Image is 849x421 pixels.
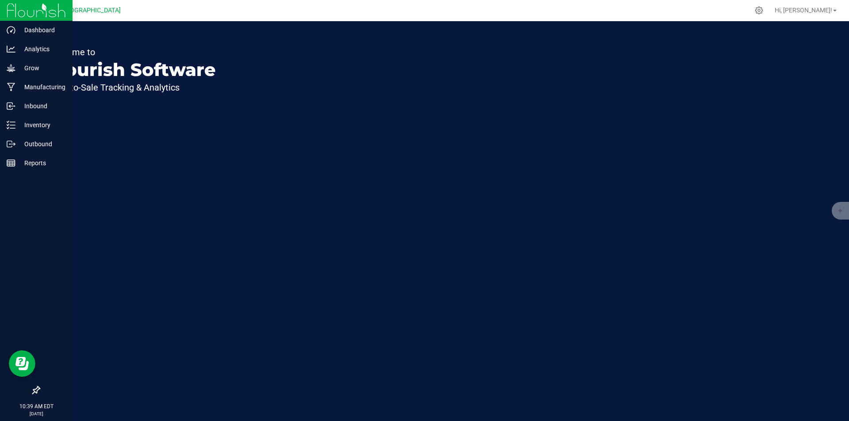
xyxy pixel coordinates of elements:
[7,45,15,53] inline-svg: Analytics
[15,44,69,54] p: Analytics
[4,402,69,410] p: 10:39 AM EDT
[15,101,69,111] p: Inbound
[60,7,121,14] span: [GEOGRAPHIC_DATA]
[753,6,765,15] div: Manage settings
[15,158,69,168] p: Reports
[7,64,15,72] inline-svg: Grow
[15,63,69,73] p: Grow
[15,139,69,149] p: Outbound
[48,61,216,79] p: Flourish Software
[7,26,15,34] inline-svg: Dashboard
[48,83,216,92] p: Seed-to-Sale Tracking & Analytics
[7,159,15,167] inline-svg: Reports
[775,7,832,14] span: Hi, [PERSON_NAME]!
[15,120,69,130] p: Inventory
[48,48,216,57] p: Welcome to
[15,82,69,92] p: Manufacturing
[7,83,15,91] inline-svg: Manufacturing
[15,25,69,35] p: Dashboard
[4,410,69,417] p: [DATE]
[7,140,15,148] inline-svg: Outbound
[7,121,15,129] inline-svg: Inventory
[7,102,15,110] inline-svg: Inbound
[9,350,35,377] iframe: Resource center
